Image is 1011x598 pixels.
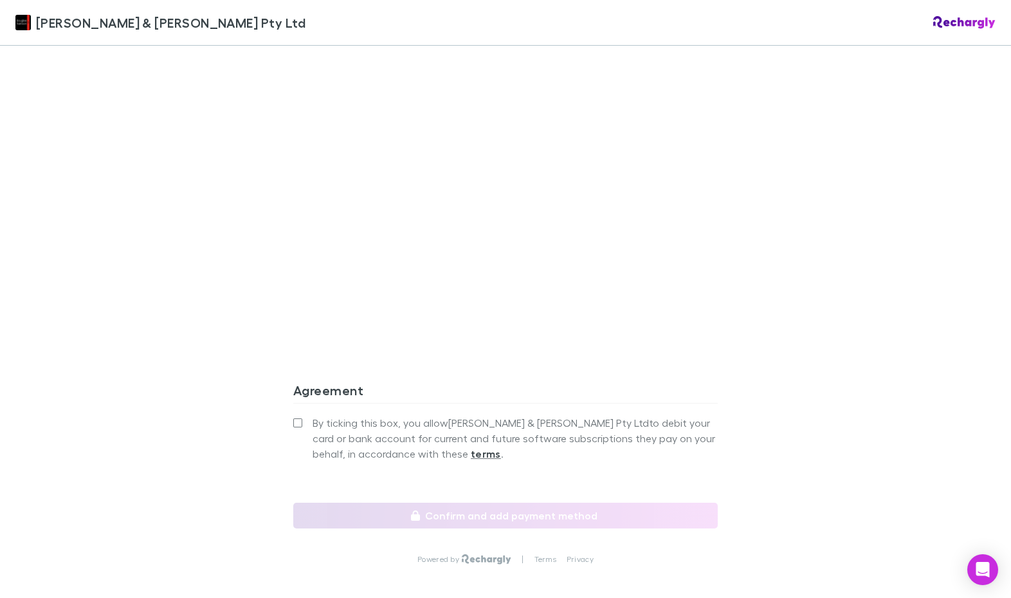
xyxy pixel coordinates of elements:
img: Rechargly Logo [462,554,511,565]
div: Open Intercom Messenger [967,554,998,585]
h3: Agreement [293,382,718,403]
a: Privacy [567,554,594,565]
p: Powered by [417,554,462,565]
a: Terms [534,554,556,565]
iframe: Secure address input frame [291,26,720,323]
span: By ticking this box, you allow [PERSON_NAME] & [PERSON_NAME] Pty Ltd to debit your card or bank a... [313,415,718,462]
p: | [522,554,524,565]
button: Confirm and add payment method [293,503,718,528]
strong: terms [471,447,501,460]
img: Rechargly Logo [933,16,996,29]
img: Douglas & Harrison Pty Ltd's Logo [15,15,31,30]
span: [PERSON_NAME] & [PERSON_NAME] Pty Ltd [36,13,305,32]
